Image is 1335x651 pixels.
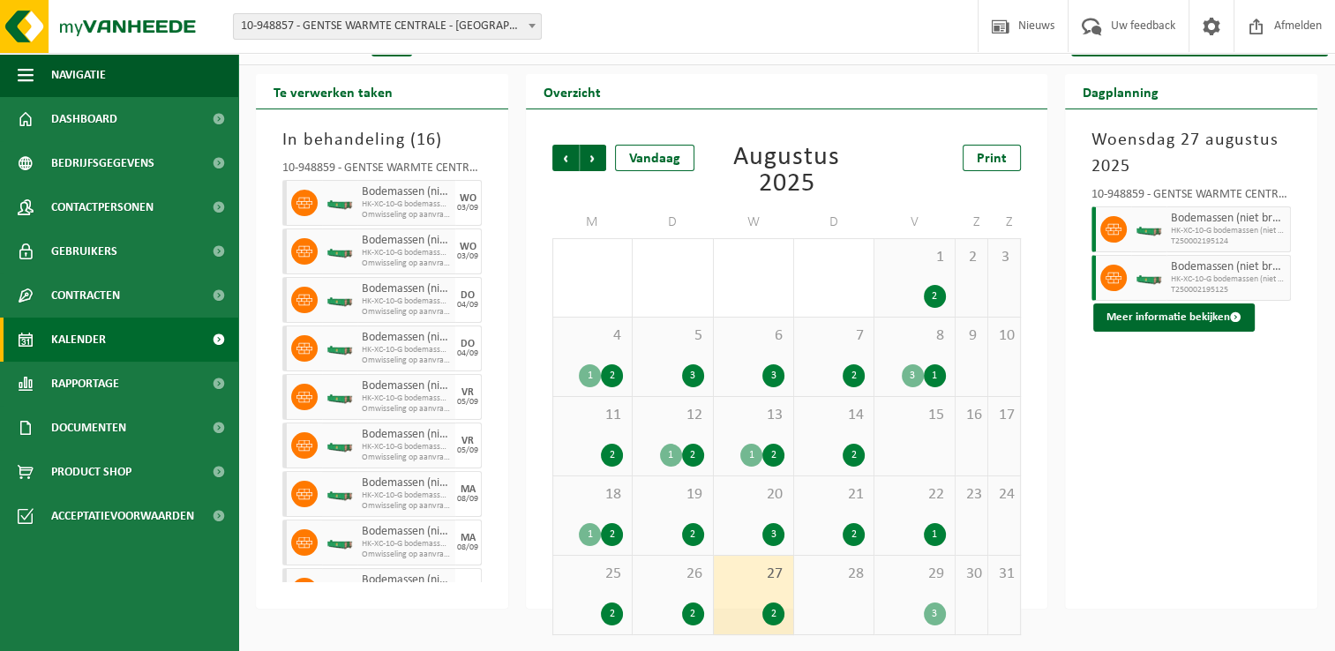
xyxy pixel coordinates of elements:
[562,326,623,346] span: 4
[883,326,945,346] span: 8
[51,141,154,185] span: Bedrijfsgegevens
[233,13,542,40] span: 10-948857 - GENTSE WARMTE CENTRALE - MECHELEN
[256,74,410,108] h2: Te verwerken taken
[51,450,131,494] span: Product Shop
[1171,226,1286,236] span: HK-XC-10-G bodemassen (niet brandbaar)
[579,523,601,546] div: 1
[362,199,451,210] span: HK-XC-10-G bodemassen (niet brandbaar)
[463,581,473,592] div: DI
[964,326,979,346] span: 9
[964,248,979,267] span: 2
[51,53,106,97] span: Navigatie
[682,444,704,467] div: 2
[615,145,694,171] div: Vandaag
[1171,236,1286,247] span: T250002195124
[461,533,476,543] div: MA
[457,446,478,455] div: 05/09
[326,391,353,404] img: HK-XC-10-GN-00
[326,439,353,453] img: HK-XC-10-GN-00
[963,145,1021,171] a: Print
[362,539,451,550] span: HK-XC-10-G bodemassen (niet brandbaar)
[883,485,945,505] span: 22
[1171,274,1286,285] span: HK-XC-10-G bodemassen (niet brandbaar)
[461,436,474,446] div: VR
[362,393,451,404] span: HK-XC-10-G bodemassen (niet brandbaar)
[956,206,988,238] td: Z
[362,210,451,221] span: Omwisseling op aanvraag
[362,573,451,587] span: Bodemassen (niet brandbaar)
[362,234,451,248] span: Bodemassen (niet brandbaar)
[51,229,117,273] span: Gebruikers
[601,602,623,625] div: 2
[326,488,353,501] img: HK-XC-10-GN-00
[580,145,606,171] span: Volgende
[843,444,865,467] div: 2
[362,550,451,560] span: Omwisseling op aanvraag
[282,127,482,153] h3: In behandeling ( )
[660,444,682,467] div: 1
[997,406,1011,425] span: 17
[682,523,704,546] div: 2
[883,248,945,267] span: 1
[579,364,601,387] div: 1
[461,387,474,398] div: VR
[1136,272,1162,285] img: HK-XC-10-GN-00
[362,490,451,501] span: HK-XC-10-G bodemassen (niet brandbaar)
[552,145,579,171] span: Vorige
[362,307,451,318] span: Omwisseling op aanvraag
[924,285,946,308] div: 2
[457,543,478,552] div: 08/09
[1091,189,1291,206] div: 10-948859 - GENTSE WARMTE CENTRALE-GWC - DESTELDONK
[924,364,946,387] div: 1
[682,602,704,625] div: 2
[457,398,478,407] div: 05/09
[552,206,633,238] td: M
[874,206,955,238] td: V
[362,379,451,393] span: Bodemassen (niet brandbaar)
[924,602,946,625] div: 3
[803,406,865,425] span: 14
[362,185,451,199] span: Bodemassen (niet brandbaar)
[362,525,451,539] span: Bodemassen (niet brandbaar)
[326,294,353,307] img: HK-XC-10-GN-00
[362,296,451,307] span: HK-XC-10-G bodemassen (niet brandbaar)
[924,523,946,546] div: 1
[562,565,623,584] span: 25
[1065,74,1176,108] h2: Dagplanning
[803,326,865,346] span: 7
[51,406,126,450] span: Documenten
[362,248,451,258] span: HK-XC-10-G bodemassen (niet brandbaar)
[362,355,451,366] span: Omwisseling op aanvraag
[562,485,623,505] span: 18
[562,406,623,425] span: 11
[794,206,874,238] td: D
[601,444,623,467] div: 2
[326,197,353,210] img: HK-XC-10-GN-00
[362,331,451,345] span: Bodemassen (niet brandbaar)
[457,204,478,213] div: 03/09
[723,326,784,346] span: 6
[601,364,623,387] div: 2
[641,485,703,505] span: 19
[457,301,478,310] div: 04/09
[457,252,478,261] div: 03/09
[460,242,476,252] div: WO
[997,485,1011,505] span: 24
[282,162,482,180] div: 10-948859 - GENTSE WARMTE CENTRALE-GWC - DESTELDONK
[362,282,451,296] span: Bodemassen (niet brandbaar)
[461,290,475,301] div: DO
[51,185,154,229] span: Contactpersonen
[682,364,704,387] div: 3
[51,318,106,362] span: Kalender
[964,406,979,425] span: 16
[51,362,119,406] span: Rapportage
[762,523,784,546] div: 3
[51,97,117,141] span: Dashboard
[803,565,865,584] span: 28
[633,206,713,238] td: D
[843,364,865,387] div: 2
[326,245,353,258] img: HK-XC-10-GN-00
[762,602,784,625] div: 2
[803,485,865,505] span: 21
[362,501,451,512] span: Omwisseling op aanvraag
